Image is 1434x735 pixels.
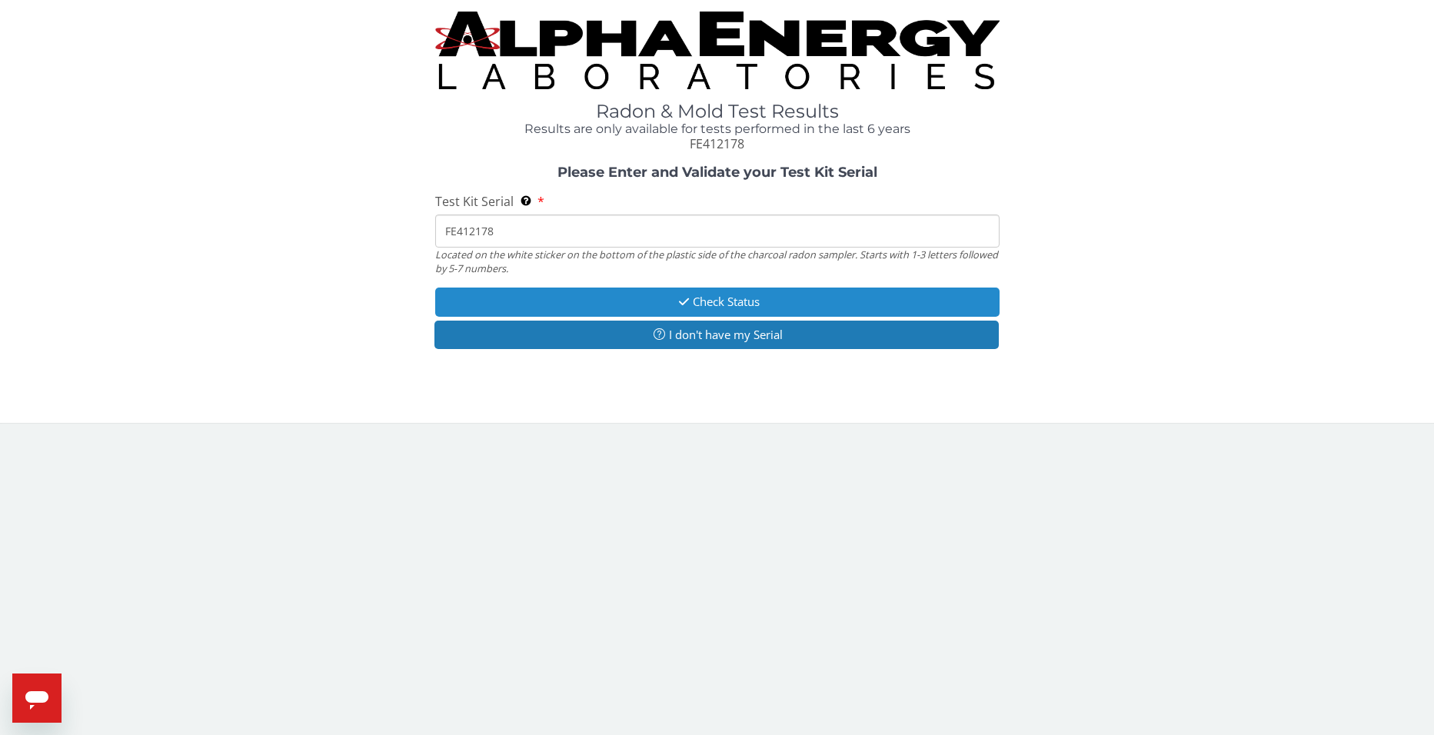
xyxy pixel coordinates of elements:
[435,122,1000,136] h4: Results are only available for tests performed in the last 6 years
[12,673,62,723] iframe: Button to launch messaging window
[557,164,877,181] strong: Please Enter and Validate your Test Kit Serial
[435,248,1000,276] div: Located on the white sticker on the bottom of the plastic side of the charcoal radon sampler. Sta...
[434,321,999,349] button: I don't have my Serial
[690,135,744,152] span: FE412178
[435,193,514,210] span: Test Kit Serial
[435,12,1000,89] img: TightCrop.jpg
[435,101,1000,121] h1: Radon & Mold Test Results
[435,288,1000,316] button: Check Status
